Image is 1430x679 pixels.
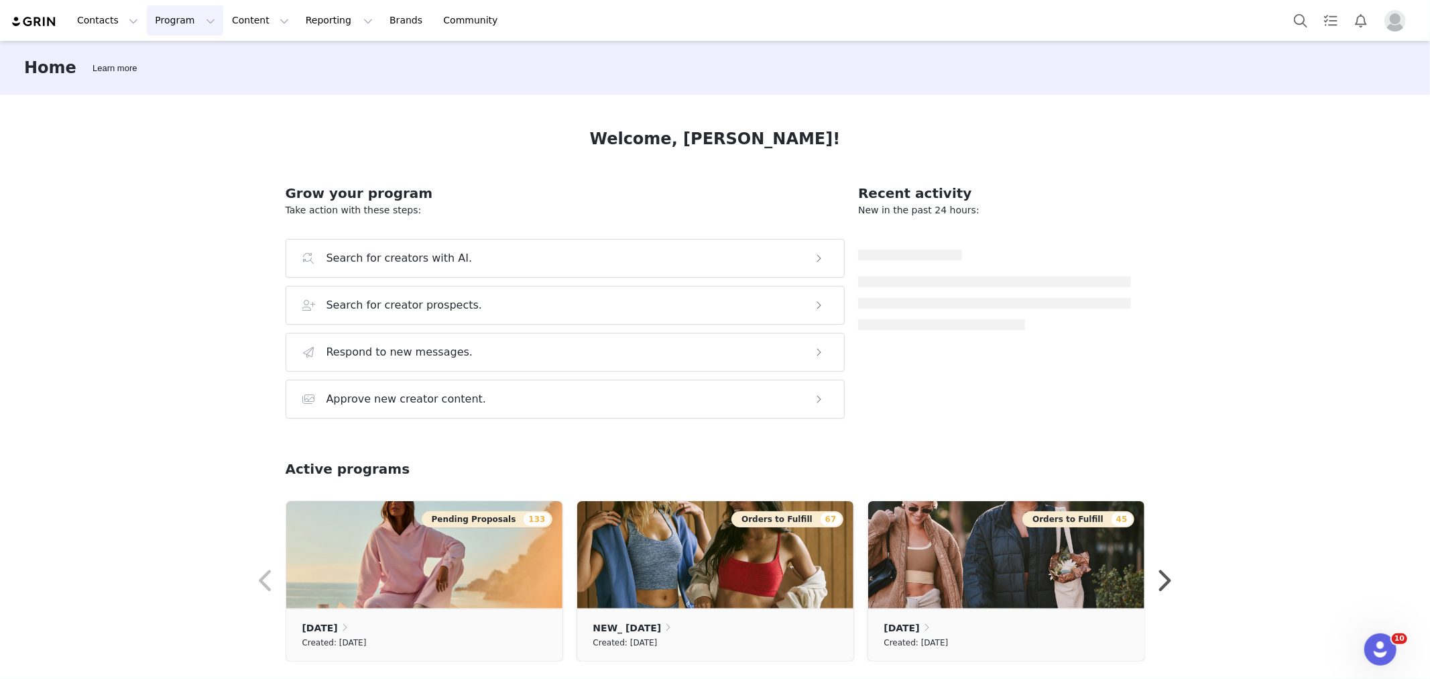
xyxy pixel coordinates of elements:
button: Search for creator prospects. [286,286,845,325]
button: Search for creators with AI. [286,239,845,278]
img: placeholder-profile.jpg [1384,10,1406,32]
h3: Approve new creator content. [326,391,487,407]
h3: Search for creator prospects. [326,297,483,313]
iframe: Intercom live chat [1364,633,1396,666]
span: 10 [1392,633,1407,644]
button: Pending Proposals133 [422,511,552,527]
button: Program [147,5,223,36]
p: Take action with these steps: [286,203,845,217]
img: 4143c0bb-3aa4-498c-8303-cf2f444cde27.jpg [868,501,1144,609]
small: Created: [DATE] [593,635,658,650]
h2: Active programs [286,459,410,479]
h3: Respond to new messages. [326,344,473,360]
button: Orders to Fulfill45 [1022,511,1134,527]
button: Contacts [69,5,146,36]
img: grin logo [11,15,58,28]
h3: Search for creators with AI. [326,250,473,266]
h2: Grow your program [286,183,845,203]
a: Tasks [1316,5,1346,36]
p: New in the past 24 hours: [858,203,1131,217]
div: Tooltip anchor [90,62,139,75]
button: Orders to Fulfill67 [731,511,843,527]
h2: Recent activity [858,183,1131,203]
img: 368d6933-d34e-4ddf-b594-8d62ee0bd87c.jpg [286,501,562,609]
button: Profile [1376,10,1419,32]
button: Reporting [298,5,381,36]
h3: Home [24,56,76,80]
a: Community [435,5,512,36]
small: Created: [DATE] [884,635,949,650]
button: Content [224,5,297,36]
a: Brands [381,5,434,36]
button: Respond to new messages. [286,333,845,372]
img: 74df6497-c4c4-4bcd-9761-18943612c444.jpg [577,501,853,609]
p: NEW_ [DATE] [593,621,662,635]
h1: Welcome, [PERSON_NAME]! [590,127,841,151]
button: Search [1286,5,1315,36]
small: Created: [DATE] [302,635,367,650]
button: Notifications [1346,5,1376,36]
p: [DATE] [884,621,920,635]
button: Approve new creator content. [286,380,845,419]
p: [DATE] [302,621,338,635]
